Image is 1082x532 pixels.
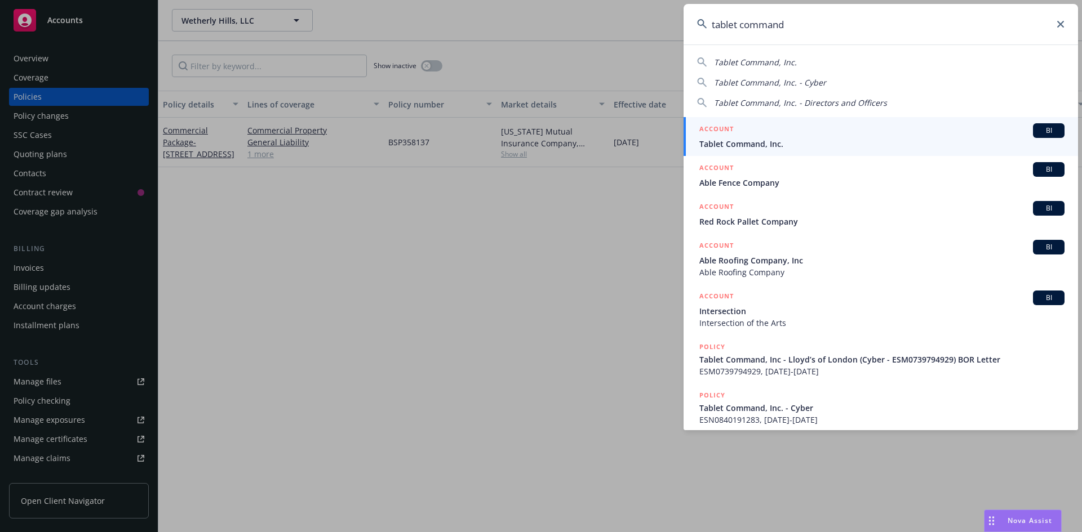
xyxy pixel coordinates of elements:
a: ACCOUNTBIAble Roofing Company, IncAble Roofing Company [684,234,1078,284]
span: BI [1037,164,1060,175]
a: ACCOUNTBIAble Fence Company [684,156,1078,195]
h5: ACCOUNT [699,201,734,214]
span: Able Roofing Company, Inc [699,254,1065,266]
input: Search... [684,4,1078,44]
span: BI [1037,242,1060,252]
h5: POLICY [699,341,725,352]
h5: ACCOUNT [699,162,734,176]
span: Tablet Command, Inc. [714,57,797,68]
span: Tablet Command, Inc. - Cyber [699,402,1065,414]
a: ACCOUNTBIRed Rock Pallet Company [684,195,1078,234]
span: Nova Assist [1008,516,1052,525]
span: Intersection of the Arts [699,317,1065,329]
span: Able Fence Company [699,177,1065,189]
span: ESN0840191283, [DATE]-[DATE] [699,414,1065,426]
a: POLICYTablet Command, Inc - Lloyd’s of London (Cyber - ESM0739794929) BOR LetterESM0739794929, [D... [684,335,1078,383]
span: ESM0739794929, [DATE]-[DATE] [699,365,1065,377]
span: Red Rock Pallet Company [699,216,1065,227]
h5: ACCOUNT [699,123,734,137]
h5: ACCOUNT [699,290,734,304]
a: POLICYTablet Command, Inc. - CyberESN0840191283, [DATE]-[DATE] [684,383,1078,432]
h5: ACCOUNT [699,240,734,253]
span: Intersection [699,305,1065,317]
span: BI [1037,126,1060,136]
span: Tablet Command, Inc. - Directors and Officers [714,97,887,108]
button: Nova Assist [984,509,1062,532]
span: BI [1037,203,1060,213]
span: Tablet Command, Inc. - Cyber [714,77,826,88]
a: ACCOUNTBIIntersectionIntersection of the Arts [684,284,1078,335]
span: Able Roofing Company [699,266,1065,278]
span: Tablet Command, Inc - Lloyd’s of London (Cyber - ESM0739794929) BOR Letter [699,354,1065,365]
h5: POLICY [699,390,725,401]
span: BI [1037,293,1060,303]
div: Drag to move [985,510,999,531]
span: Tablet Command, Inc. [699,138,1065,150]
a: ACCOUNTBITablet Command, Inc. [684,117,1078,156]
